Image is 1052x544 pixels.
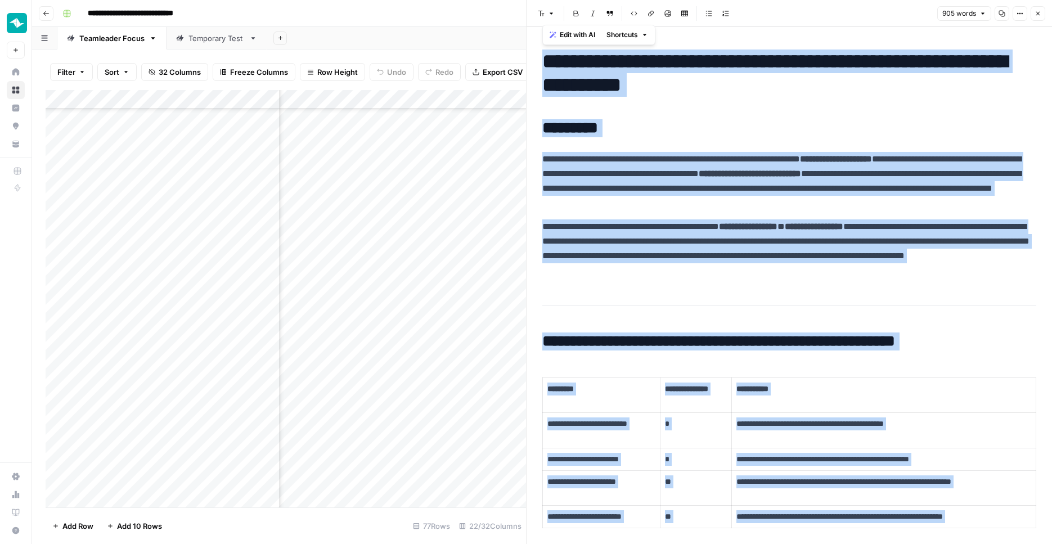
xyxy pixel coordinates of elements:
a: Opportunities [7,117,25,135]
div: Teamleader Focus [79,33,145,44]
span: Freeze Columns [230,66,288,78]
button: Filter [50,63,93,81]
button: Freeze Columns [213,63,295,81]
span: Sort [105,66,119,78]
button: Undo [370,63,413,81]
span: Redo [435,66,453,78]
img: Teamleader Logo [7,13,27,33]
button: Add 10 Rows [100,517,169,535]
span: Filter [57,66,75,78]
a: Browse [7,81,25,99]
button: 32 Columns [141,63,208,81]
a: Settings [7,467,25,485]
button: Workspace: Teamleader [7,9,25,37]
a: Usage [7,485,25,503]
a: Home [7,63,25,81]
span: Add 10 Rows [117,520,162,532]
button: Edit with AI [545,28,600,42]
span: Export CSV [483,66,523,78]
span: Edit with AI [560,30,595,40]
button: Shortcuts [602,28,653,42]
span: Row Height [317,66,358,78]
span: Add Row [62,520,93,532]
a: Your Data [7,135,25,153]
a: Learning Hub [7,503,25,521]
button: Help + Support [7,521,25,539]
span: 905 words [942,8,976,19]
a: Teamleader Focus [57,27,167,50]
div: 22/32 Columns [455,517,526,535]
button: Redo [418,63,461,81]
span: 32 Columns [159,66,201,78]
button: Add Row [46,517,100,535]
a: Temporary Test [167,27,267,50]
span: Shortcuts [606,30,638,40]
button: Row Height [300,63,365,81]
a: Insights [7,99,25,117]
div: Temporary Test [188,33,245,44]
div: 77 Rows [408,517,455,535]
button: 905 words [937,6,991,21]
button: Sort [97,63,137,81]
span: Undo [387,66,406,78]
button: Export CSV [465,63,530,81]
